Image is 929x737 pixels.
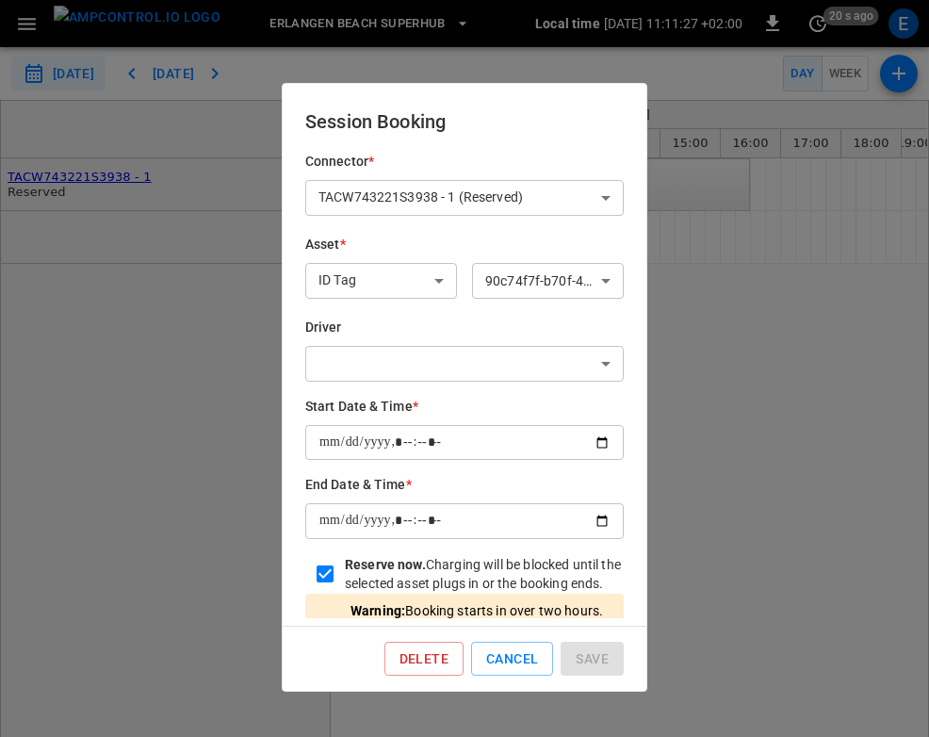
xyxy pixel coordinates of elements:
h6: Asset [305,235,457,255]
h6: Start Date & Time [305,397,624,418]
h6: Driver [305,318,624,338]
div: Charging will be blocked until the selected asset plugs in or the booking ends. [345,555,624,593]
div: TACW743221S3938 - 1 (Reserved) [305,180,624,216]
div: ID Tag [305,263,457,299]
div: Booking starts in over two hours. Connector will remain reserved until the end. [350,594,612,665]
div: 90c74f7f-b70f-486b-9ead-f906d75100a9 [472,263,624,299]
h6: Connector [305,152,624,172]
strong: Reserve now. [345,557,426,572]
button: Delete [384,642,464,677]
h6: End Date & Time [305,475,624,496]
button: Cancel [471,642,553,677]
strong: Warning: [350,603,405,618]
h6: Session Booking [305,106,624,137]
